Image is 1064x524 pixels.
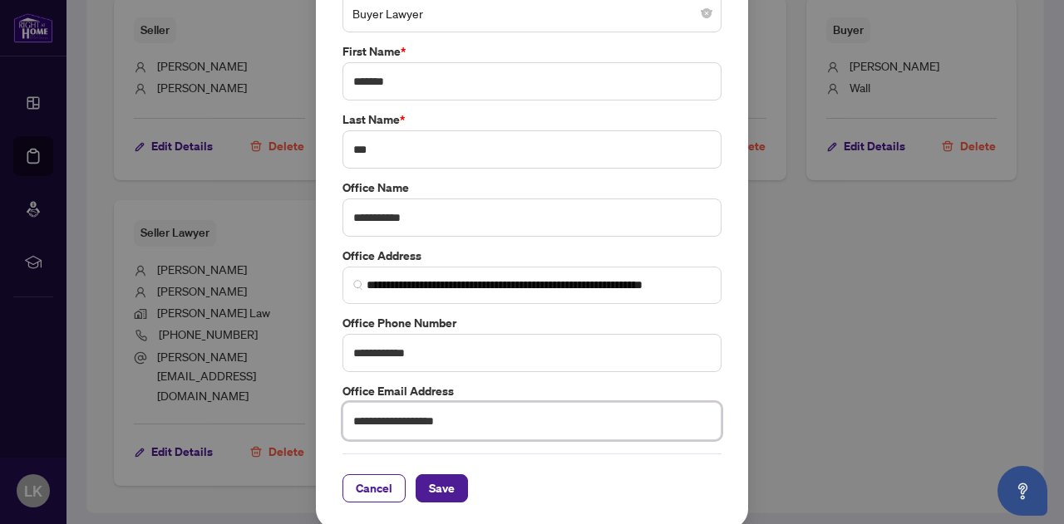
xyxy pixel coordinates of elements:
button: Open asap [997,466,1047,516]
button: Cancel [342,474,406,502]
label: Office Email Address [342,382,722,400]
button: Save [416,474,468,502]
label: Office Phone Number [342,314,722,332]
label: Office Name [342,179,722,197]
label: Last Name [342,110,722,129]
label: Office Address [342,247,722,265]
label: First Name [342,42,722,61]
span: Cancel [356,475,392,502]
img: search_icon [353,280,363,290]
span: close-circle [702,8,712,18]
span: Save [429,475,455,502]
